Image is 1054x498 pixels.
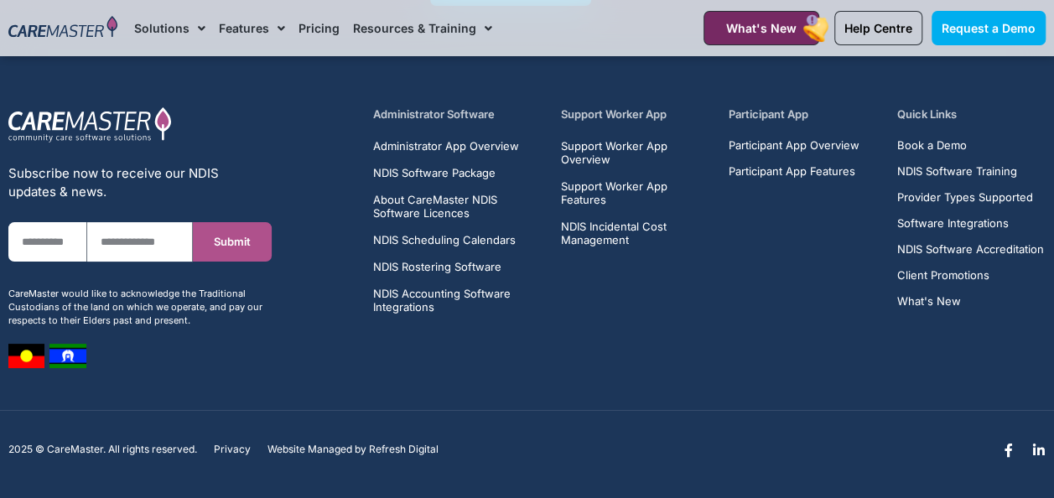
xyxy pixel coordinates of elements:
[373,166,496,179] span: NDIS Software Package
[561,139,709,166] a: Support Worker App Overview
[897,165,1044,178] a: NDIS Software Training
[373,139,541,153] a: Administrator App Overview
[373,166,541,179] a: NDIS Software Package
[561,179,709,206] a: Support Worker App Features
[704,11,819,45] a: What's New
[729,106,877,122] h5: Participant App
[8,344,44,368] img: image 7
[897,295,961,308] span: What's New
[726,21,797,35] span: What's New
[373,260,541,273] a: NDIS Rostering Software
[8,164,272,201] div: Subscribe now to receive our NDIS updates & news.
[373,287,541,314] a: NDIS Accounting Software Integrations
[897,191,1033,204] span: Provider Types Supported
[8,287,272,327] div: CareMaster would like to acknowledge the Traditional Custodians of the land on which we operate, ...
[49,344,86,368] img: image 8
[897,243,1044,256] a: NDIS Software Accreditation
[897,217,1009,230] span: Software Integrations
[8,106,172,143] img: CareMaster Logo Part
[897,139,967,152] span: Book a Demo
[373,106,541,122] h5: Administrator Software
[8,16,117,40] img: CareMaster Logo
[193,222,272,262] button: Submit
[942,21,1036,35] span: Request a Demo
[373,139,519,153] span: Administrator App Overview
[897,106,1046,122] h5: Quick Links
[214,444,251,455] a: Privacy
[373,233,516,246] span: NDIS Scheduling Calendars
[729,165,855,178] span: Participant App Features
[932,11,1046,45] a: Request a Demo
[897,165,1017,178] span: NDIS Software Training
[561,106,709,122] h5: Support Worker App
[369,444,439,455] a: Refresh Digital
[373,233,541,246] a: NDIS Scheduling Calendars
[729,165,859,178] a: Participant App Features
[897,269,1044,282] a: Client Promotions
[373,193,541,220] a: About CareMaster NDIS Software Licences
[834,11,922,45] a: Help Centre
[897,139,1044,152] a: Book a Demo
[729,139,859,152] a: Participant App Overview
[897,217,1044,230] a: Software Integrations
[897,191,1044,204] a: Provider Types Supported
[267,444,366,455] span: Website Managed by
[561,220,709,246] a: NDIS Incidental Cost Management
[844,21,912,35] span: Help Centre
[373,260,501,273] span: NDIS Rostering Software
[214,236,251,248] span: Submit
[897,269,989,282] span: Client Promotions
[897,295,1044,308] a: What's New
[8,444,197,455] p: 2025 © CareMaster. All rights reserved.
